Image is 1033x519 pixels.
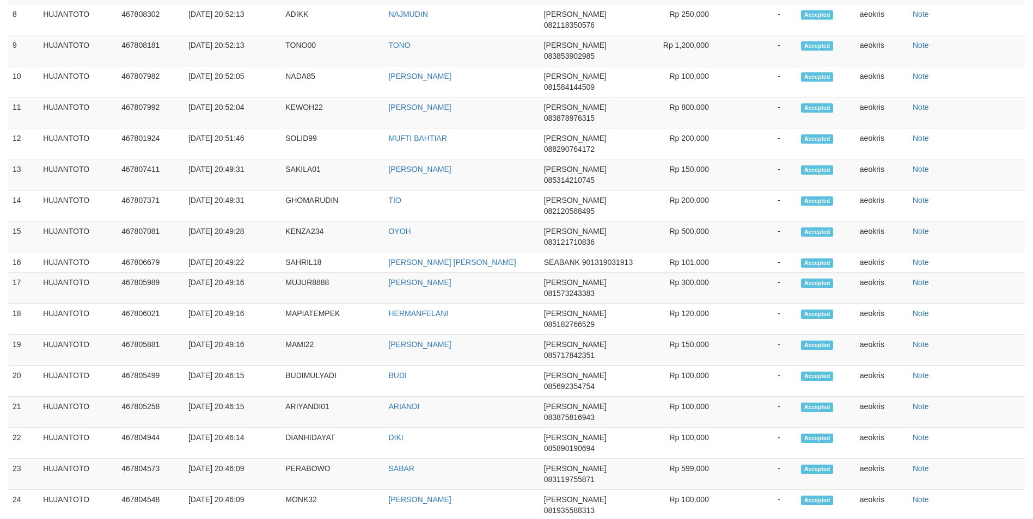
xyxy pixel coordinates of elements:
a: TIO [388,196,401,205]
td: HUJANTOTO [39,159,117,190]
span: [PERSON_NAME] [544,371,607,380]
td: 20 [8,366,39,397]
td: HUJANTOTO [39,304,117,335]
td: MAMI22 [281,335,384,366]
span: Accepted [801,310,834,319]
a: Note [913,464,929,473]
td: [DATE] 20:49:31 [184,190,281,221]
td: 8 [8,4,39,35]
td: - [725,366,797,397]
span: 081573243383 [544,289,595,298]
td: aeokris [855,97,908,128]
a: Note [913,103,929,112]
td: - [725,35,797,66]
span: Accepted [801,134,834,144]
td: 467805499 [117,366,184,397]
td: [DATE] 20:49:31 [184,159,281,190]
td: aeokris [855,4,908,35]
span: [PERSON_NAME] [544,433,607,442]
td: HUJANTOTO [39,273,117,304]
td: - [725,128,797,159]
td: [DATE] 20:52:13 [184,35,281,66]
td: Rp 300,000 [641,273,725,304]
span: 085182766529 [544,320,595,329]
td: 467807982 [117,66,184,97]
span: 085314210745 [544,176,595,184]
span: 083853902985 [544,52,595,60]
span: Accepted [801,103,834,113]
td: HUJANTOTO [39,428,117,459]
td: HUJANTOTO [39,252,117,273]
td: HUJANTOTO [39,128,117,159]
td: Rp 100,000 [641,397,725,428]
td: 467807371 [117,190,184,221]
td: - [725,304,797,335]
a: Note [913,402,929,411]
td: [DATE] 20:46:15 [184,397,281,428]
td: aeokris [855,459,908,490]
span: [PERSON_NAME] [544,103,607,112]
a: Note [913,227,929,236]
span: Accepted [801,227,834,237]
td: SAKILA01 [281,159,384,190]
span: Accepted [801,258,834,268]
td: 467807992 [117,97,184,128]
a: Note [913,165,929,174]
td: - [725,459,797,490]
span: Accepted [801,403,834,412]
td: 11 [8,97,39,128]
td: [DATE] 20:46:09 [184,459,281,490]
td: Rp 250,000 [641,4,725,35]
span: [PERSON_NAME] [544,340,607,349]
a: MUFTI BAHTIAR [388,134,447,143]
td: aeokris [855,428,908,459]
td: [DATE] 20:49:16 [184,335,281,366]
span: [PERSON_NAME] [544,41,607,50]
a: Note [913,371,929,380]
span: 083875816943 [544,413,595,422]
td: 467805989 [117,273,184,304]
td: MUJUR8888 [281,273,384,304]
td: 467806021 [117,304,184,335]
td: 467807081 [117,221,184,252]
td: [DATE] 20:51:46 [184,128,281,159]
a: Note [913,495,929,504]
span: 085717842351 [544,351,595,360]
td: - [725,335,797,366]
td: - [725,4,797,35]
td: Rp 100,000 [641,366,725,397]
td: - [725,273,797,304]
td: [DATE] 20:52:13 [184,4,281,35]
a: Note [913,433,929,442]
span: 083121710836 [544,238,595,246]
td: aeokris [855,335,908,366]
span: [PERSON_NAME] [544,72,607,81]
a: HERMANFELANI [388,309,448,318]
td: SAHRIL18 [281,252,384,273]
a: DIKI [388,433,403,442]
span: Accepted [801,434,834,443]
a: Note [913,72,929,81]
td: ADIKK [281,4,384,35]
a: Note [913,340,929,349]
td: [DATE] 20:52:05 [184,66,281,97]
td: HUJANTOTO [39,4,117,35]
td: aeokris [855,66,908,97]
td: - [725,221,797,252]
td: HUJANTOTO [39,221,117,252]
td: HUJANTOTO [39,366,117,397]
span: Accepted [801,196,834,206]
td: - [725,159,797,190]
td: aeokris [855,273,908,304]
td: MAPIATEMPEK [281,304,384,335]
td: HUJANTOTO [39,190,117,221]
td: Rp 200,000 [641,190,725,221]
td: Rp 1,200,000 [641,35,725,66]
td: 467804944 [117,428,184,459]
span: [PERSON_NAME] [544,402,607,411]
a: ARIANDI [388,402,419,411]
span: Accepted [801,165,834,175]
td: - [725,97,797,128]
span: 082118350576 [544,21,595,29]
a: TONO [388,41,410,50]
